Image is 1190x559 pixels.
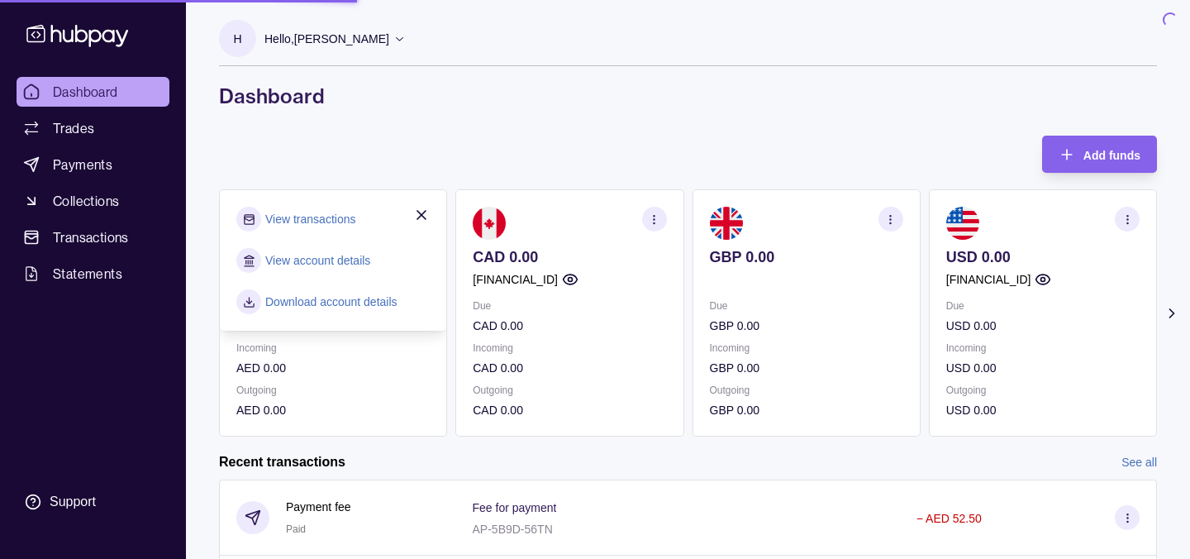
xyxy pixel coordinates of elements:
[946,317,1140,335] p: USD 0.00
[473,359,666,377] p: CAD 0.00
[473,270,558,289] p: [FINANCIAL_ID]
[473,207,506,240] img: ca
[236,401,430,419] p: AED 0.00
[946,207,979,240] img: us
[710,248,903,266] p: GBP 0.00
[17,259,169,289] a: Statements
[236,359,430,377] p: AED 0.00
[53,227,129,247] span: Transactions
[710,339,903,357] p: Incoming
[473,248,666,266] p: CAD 0.00
[219,83,1157,109] h1: Dashboard
[946,270,1031,289] p: [FINANCIAL_ID]
[710,297,903,315] p: Due
[17,186,169,216] a: Collections
[1121,453,1157,471] a: See all
[50,493,96,511] div: Support
[473,523,553,536] p: AP-5B9D-56TN
[473,297,666,315] p: Due
[710,401,903,419] p: GBP 0.00
[17,485,169,519] a: Support
[916,512,982,525] p: − AED 52.50
[473,401,666,419] p: CAD 0.00
[473,339,666,357] p: Incoming
[264,30,389,48] p: Hello, [PERSON_NAME]
[946,401,1140,419] p: USD 0.00
[946,297,1140,315] p: Due
[53,264,122,284] span: Statements
[265,293,397,311] a: Download account details
[710,381,903,399] p: Outgoing
[473,381,666,399] p: Outgoing
[473,317,666,335] p: CAD 0.00
[710,359,903,377] p: GBP 0.00
[946,381,1140,399] p: Outgoing
[236,339,430,357] p: Incoming
[1042,136,1157,173] button: Add funds
[946,339,1140,357] p: Incoming
[286,498,351,516] p: Payment fee
[710,317,903,335] p: GBP 0.00
[236,381,430,399] p: Outgoing
[219,453,345,471] h2: Recent transactions
[265,251,370,270] a: View account details
[17,113,169,143] a: Trades
[946,248,1140,266] p: USD 0.00
[53,191,119,211] span: Collections
[17,150,169,179] a: Payments
[53,155,112,174] span: Payments
[710,207,743,240] img: gb
[946,359,1140,377] p: USD 0.00
[53,118,94,138] span: Trades
[1083,149,1140,162] span: Add funds
[53,82,118,102] span: Dashboard
[265,210,355,228] a: View transactions
[233,30,241,48] p: H
[17,222,169,252] a: Transactions
[17,77,169,107] a: Dashboard
[473,501,557,514] p: Fee for payment
[286,523,306,535] span: Paid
